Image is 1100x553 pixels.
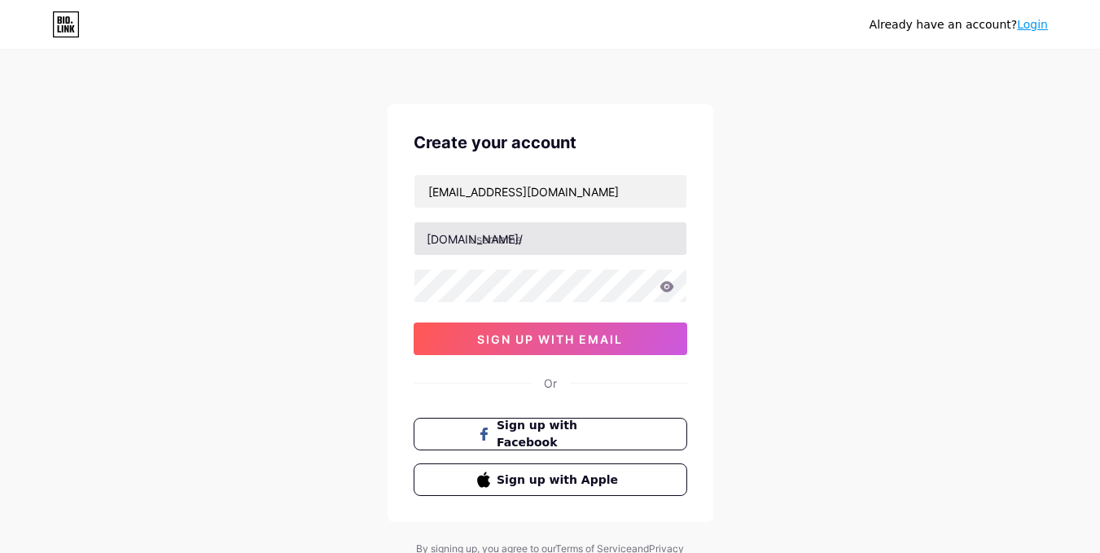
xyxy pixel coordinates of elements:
div: Already have an account? [870,16,1048,33]
div: Or [544,375,557,392]
span: sign up with email [477,332,623,346]
div: Create your account [414,130,687,155]
a: Login [1017,18,1048,31]
span: Sign up with Facebook [497,417,623,451]
button: sign up with email [414,323,687,355]
div: [DOMAIN_NAME]/ [427,230,523,248]
button: Sign up with Facebook [414,418,687,450]
input: Email [414,175,686,208]
button: Sign up with Apple [414,463,687,496]
input: username [414,222,686,255]
span: Sign up with Apple [497,472,623,489]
